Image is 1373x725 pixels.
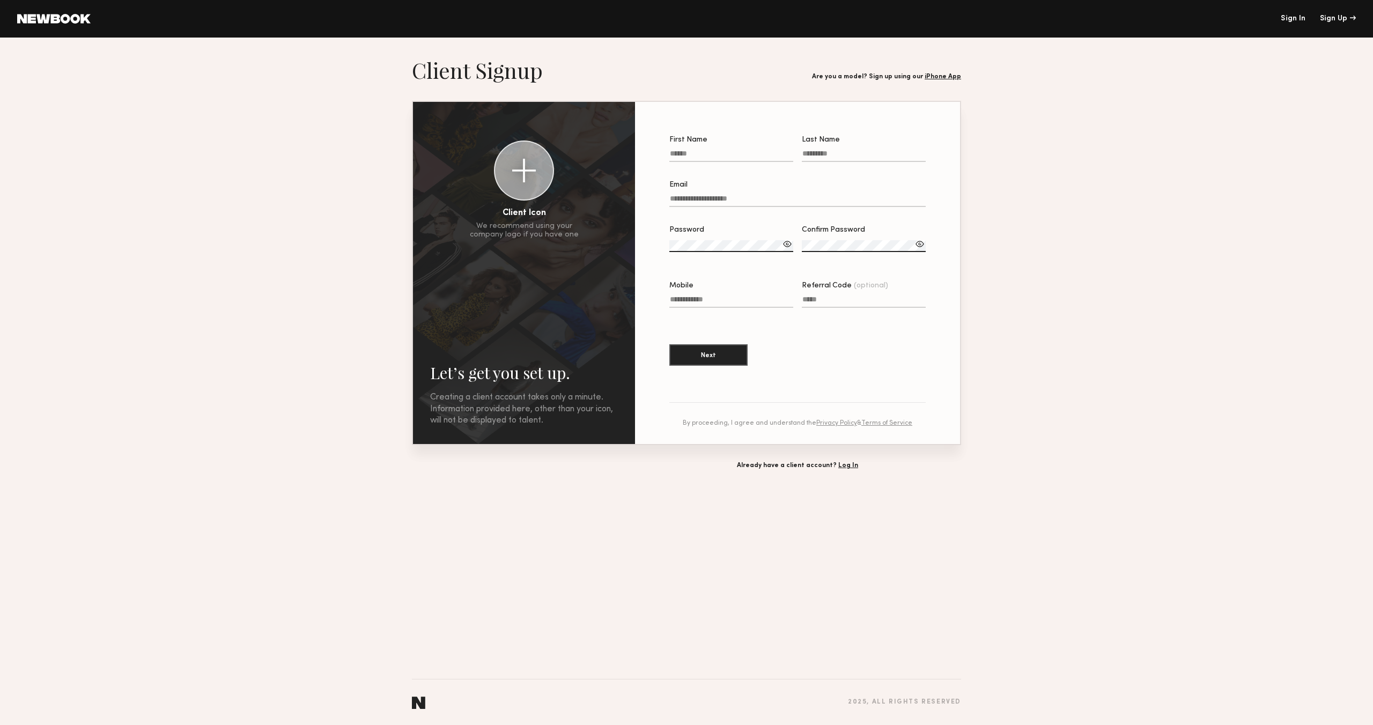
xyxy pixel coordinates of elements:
[430,362,618,383] h2: Let’s get you set up.
[802,240,926,252] input: Confirm Password
[503,209,546,218] div: Client Icon
[669,240,793,252] input: Password
[669,195,926,207] input: Email
[802,226,926,234] div: Confirm Password
[634,462,961,469] div: Already have a client account?
[470,222,579,239] div: We recommend using your company logo if you have one
[412,57,543,84] h1: Client Signup
[669,344,748,366] button: Next
[1281,15,1305,23] a: Sign In
[802,136,926,144] div: Last Name
[812,73,961,80] div: Are you a model? Sign up using our
[669,136,793,144] div: First Name
[669,181,926,189] div: Email
[816,420,857,426] a: Privacy Policy
[802,282,926,290] div: Referral Code
[430,392,618,427] div: Creating a client account takes only a minute. Information provided here, other than your icon, w...
[854,282,888,290] span: (optional)
[802,295,926,308] input: Referral Code(optional)
[848,699,961,706] div: 2025 , all rights reserved
[925,73,961,80] a: iPhone App
[669,295,793,308] input: Mobile
[669,150,793,162] input: First Name
[669,226,793,234] div: Password
[838,462,858,469] a: Log In
[802,150,926,162] input: Last Name
[669,282,793,290] div: Mobile
[861,420,912,426] a: Terms of Service
[1320,15,1356,23] div: Sign Up
[669,420,926,427] div: By proceeding, I agree and understand the &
